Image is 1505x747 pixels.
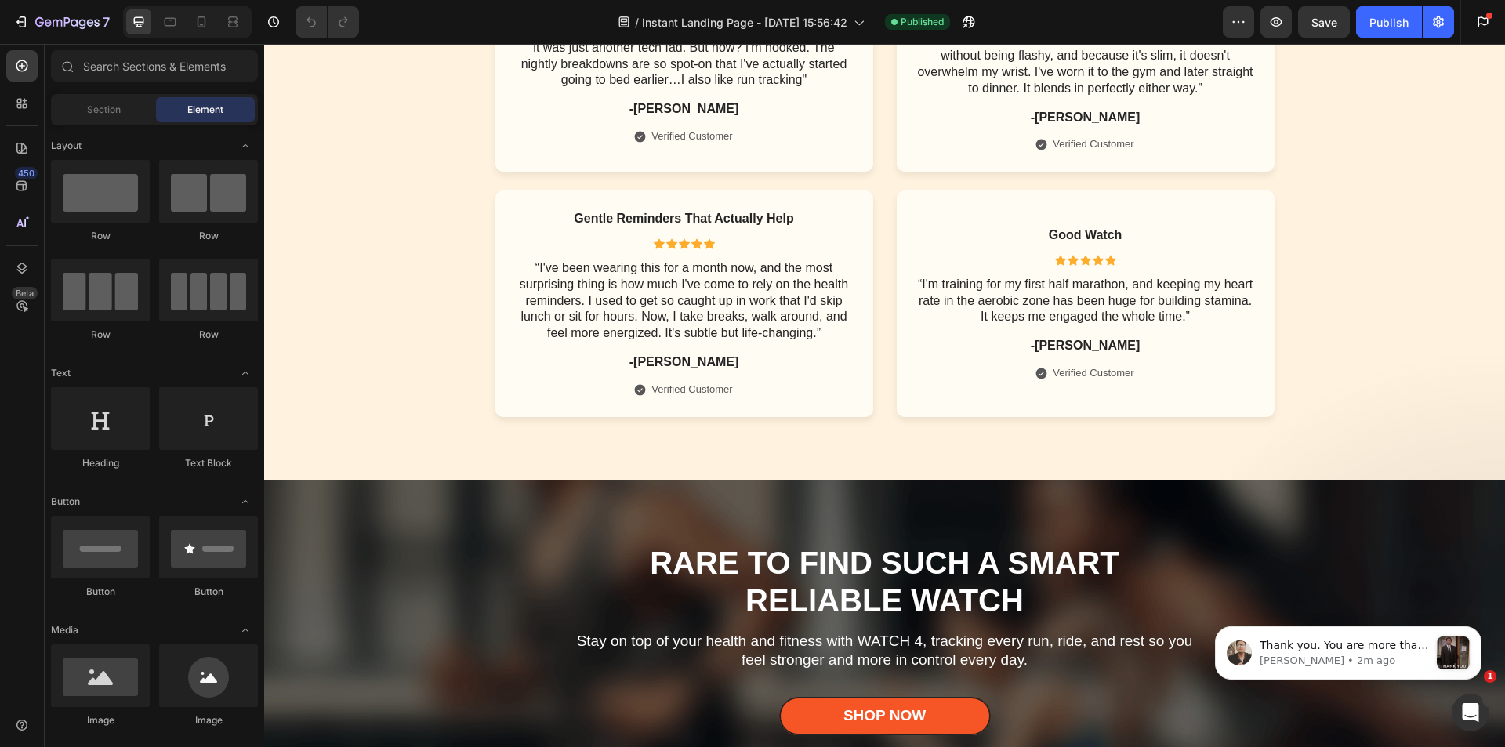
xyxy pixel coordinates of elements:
[159,229,258,243] div: Row
[51,366,71,380] span: Text
[633,147,1010,372] div: Background Image
[51,139,82,153] span: Layout
[515,653,727,691] a: Shop Now
[51,328,150,342] div: Row
[1452,694,1489,731] iframe: Intercom live chat
[233,489,258,514] span: Toggle open
[252,310,589,327] p: -[PERSON_NAME]
[1369,14,1409,31] div: Publish
[387,339,468,353] p: Verified Customer
[87,103,121,117] span: Section
[233,618,258,643] span: Toggle open
[635,14,639,31] span: /
[1356,6,1422,38] button: Publish
[103,13,110,31] p: 7
[579,662,662,682] div: Shop Now
[1311,16,1337,29] span: Save
[1484,670,1496,683] span: 1
[51,585,150,599] div: Button
[187,103,223,117] span: Element
[51,456,150,470] div: Heading
[264,44,1505,747] iframe: Design area
[653,233,990,281] p: “I'm training for my first half marathon, and keeping my heart rate in the aerobic zone has been ...
[1191,595,1505,705] iframe: Intercom notifications message
[313,588,929,626] p: Stay on top of your health and fitness with WATCH 4, tracking every run, ride, and rest so you fe...
[12,287,38,299] div: Beta
[252,216,589,298] p: “I've been wearing this for a month now, and the most surprising thing is how much I've come to r...
[51,623,78,637] span: Media
[653,294,990,310] p: -[PERSON_NAME]
[653,183,990,200] p: Good Watch
[15,167,38,179] div: 450
[51,495,80,509] span: Button
[901,15,944,29] span: Published
[159,456,258,470] div: Text Block
[6,6,117,38] button: 7
[159,328,258,342] div: Row
[51,713,150,727] div: Image
[387,86,468,100] p: Verified Customer
[311,499,930,577] h2: RARE TO FIND SUCH A SMART RELIABLE WATCH
[159,585,258,599] div: Button
[1298,6,1350,38] button: Save
[51,229,150,243] div: Row
[296,6,359,38] div: Undo/Redo
[653,66,990,82] p: -[PERSON_NAME]
[789,323,869,336] p: Verified Customer
[159,713,258,727] div: Image
[51,50,258,82] input: Search Sections & Elements
[252,57,589,74] p: -[PERSON_NAME]
[789,94,869,107] p: Verified Customer
[233,133,258,158] span: Toggle open
[233,361,258,386] span: Toggle open
[642,14,847,31] span: Instant Landing Page - [DATE] 15:56:42
[252,167,589,183] p: Gentle Reminders That Actually Help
